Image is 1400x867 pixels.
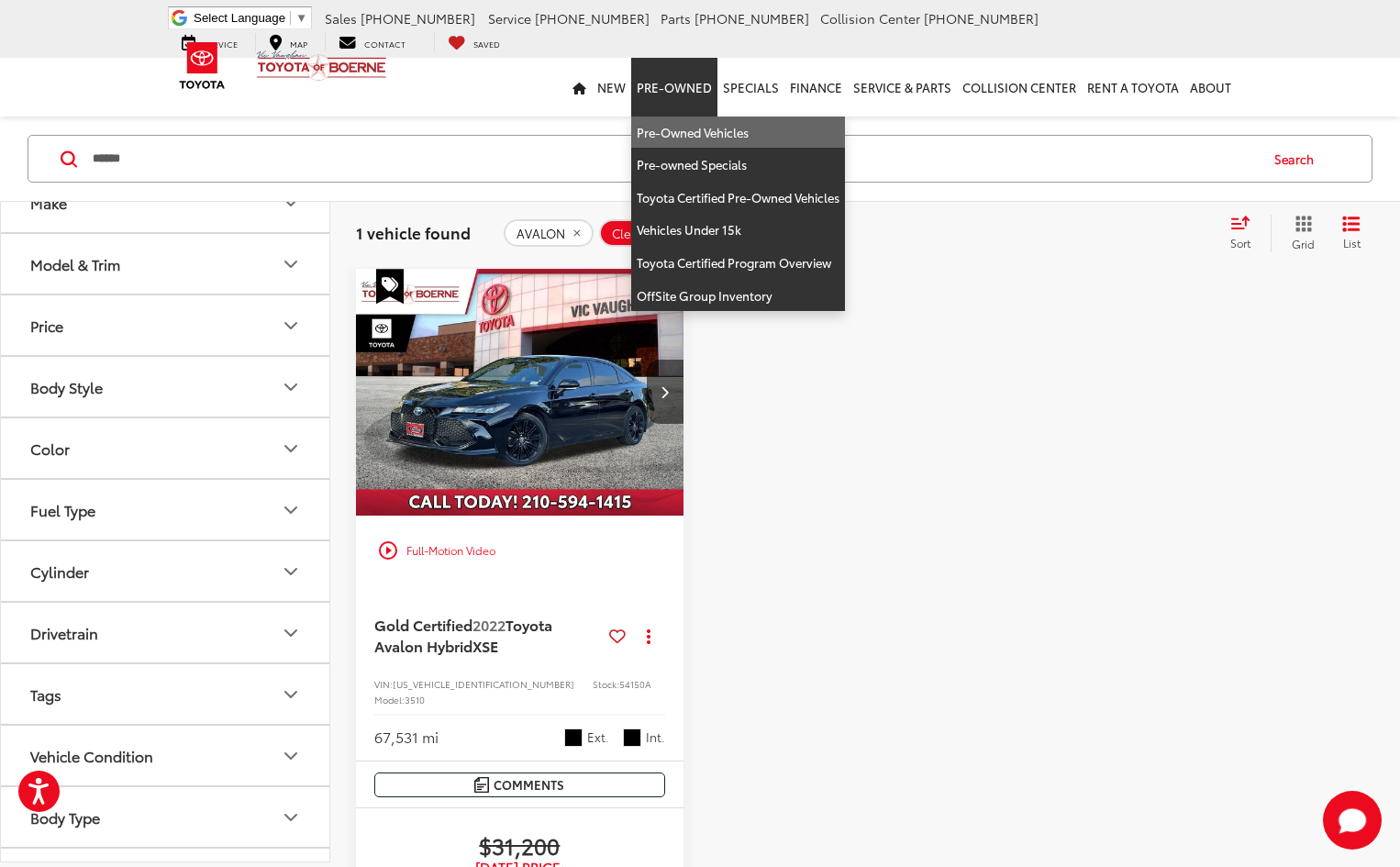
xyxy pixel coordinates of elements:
[374,693,405,706] span: Model:
[592,58,631,117] a: New
[1,664,331,724] button: TagsTags
[30,747,153,764] div: Vehicle Condition
[374,614,472,635] span: Gold Certified
[504,219,594,247] button: remove AVALON
[30,562,89,580] div: Cylinder
[1184,58,1237,117] a: About
[1,418,331,478] button: ColorColor
[30,685,61,703] div: Tags
[280,376,302,398] div: Body Style
[405,693,425,706] span: 3510
[1323,791,1382,850] svg: Start Chat
[355,269,685,517] img: 2022 Toyota Avalon Hybrid XSE
[30,501,95,518] div: Fuel Type
[280,253,302,275] div: Model & Trim
[612,227,661,241] span: Clear All
[924,9,1039,28] span: [PHONE_NUMBER]
[587,728,609,746] span: Ext.
[374,773,665,797] button: Comments
[30,255,120,272] div: Model & Trim
[567,58,592,117] a: Home
[290,11,291,25] span: ​
[1,234,331,294] button: Model & TrimModel & Trim
[473,38,500,50] span: Saved
[1323,791,1382,850] button: Toggle Chat Window
[564,728,583,747] span: Black
[280,315,302,337] div: Price
[593,677,619,691] span: Stock:
[717,58,784,117] a: Specials
[957,58,1082,117] a: Collision Center
[661,9,691,28] span: Parts
[1257,136,1340,182] button: Search
[1342,235,1361,250] span: List
[295,11,307,25] span: ▼
[30,624,98,641] div: Drivetrain
[784,58,848,117] a: Finance
[1230,235,1250,250] span: Sort
[694,9,809,28] span: [PHONE_NUMBER]
[194,11,285,25] span: Select Language
[631,214,845,247] a: Vehicles Under 15k
[631,247,845,280] a: Toyota Certified Program Overview
[631,58,717,117] a: Pre-Owned
[494,776,564,794] span: Comments
[30,317,63,334] div: Price
[1271,215,1328,251] button: Grid View
[1328,215,1374,251] button: List View
[599,219,672,247] button: Clear All
[194,11,307,25] a: Select Language​
[623,728,641,747] span: Black
[374,727,439,748] div: 67,531 mi
[374,677,393,691] span: VIN:
[280,561,302,583] div: Cylinder
[30,194,67,211] div: Make
[647,628,650,643] span: dropdown dots
[535,9,650,28] span: [PHONE_NUMBER]
[1,480,331,539] button: Fuel TypeFuel Type
[280,192,302,214] div: Make
[255,33,321,51] a: Map
[356,221,471,243] span: 1 vehicle found
[30,378,103,395] div: Body Style
[355,269,685,515] a: 2022 Toyota Avalon Hybrid XSE2022 Toyota Avalon Hybrid XSE2022 Toyota Avalon Hybrid XSE2022 Toyot...
[256,50,387,82] img: Vic Vaughan Toyota of Boerne
[517,227,565,241] span: AVALON
[30,439,70,457] div: Color
[91,137,1257,181] input: Search by Make, Model, or Keyword
[1,603,331,662] button: DrivetrainDrivetrain
[1,541,331,601] button: CylinderCylinder
[325,33,419,51] a: Contact
[374,614,552,655] span: Toyota Avalon Hybrid
[280,745,302,767] div: Vehicle Condition
[848,58,957,117] a: Service & Parts: Opens in a new tab
[474,777,489,793] img: Comments
[488,9,531,28] span: Service
[646,728,665,746] span: Int.
[374,615,602,656] a: Gold Certified2022Toyota Avalon HybridXSE
[631,117,845,150] a: Pre-Owned Vehicles
[631,280,845,312] a: OffSite Group Inventory
[472,614,506,635] span: 2022
[280,684,302,706] div: Tags
[1221,215,1271,251] button: Select sort value
[1292,236,1315,251] span: Grid
[633,619,665,651] button: Actions
[1,295,331,355] button: PricePrice
[1,726,331,785] button: Vehicle ConditionVehicle Condition
[376,269,404,304] span: Special
[374,831,665,859] span: $31,200
[355,269,685,515] div: 2022 Toyota Avalon Hybrid XSE 0
[325,9,357,28] span: Sales
[631,182,845,215] a: Toyota Certified Pre-Owned Vehicles
[1,172,331,232] button: MakeMake
[647,360,683,424] button: Next image
[168,33,251,51] a: Service
[280,499,302,521] div: Fuel Type
[434,33,514,51] a: My Saved Vehicles
[472,635,498,656] span: XSE
[30,808,100,826] div: Body Type
[1,357,331,417] button: Body StyleBody Style
[1,787,331,847] button: Body TypeBody Type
